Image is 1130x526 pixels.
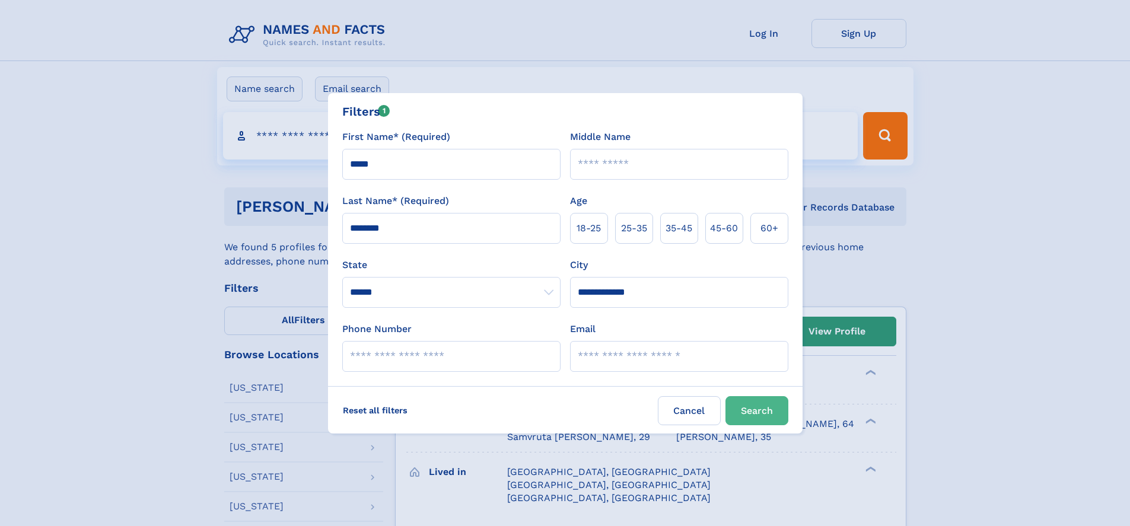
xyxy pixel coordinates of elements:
span: 45‑60 [710,221,738,235]
label: Age [570,194,587,208]
span: 18‑25 [577,221,601,235]
span: 35‑45 [666,221,692,235]
label: Middle Name [570,130,631,144]
span: 25‑35 [621,221,647,235]
label: Last Name* (Required) [342,194,449,208]
span: 60+ [760,221,778,235]
label: Reset all filters [335,396,415,425]
label: State [342,258,561,272]
label: City [570,258,588,272]
label: Cancel [658,396,721,425]
label: Email [570,322,596,336]
div: Filters [342,103,390,120]
button: Search [725,396,788,425]
label: Phone Number [342,322,412,336]
label: First Name* (Required) [342,130,450,144]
